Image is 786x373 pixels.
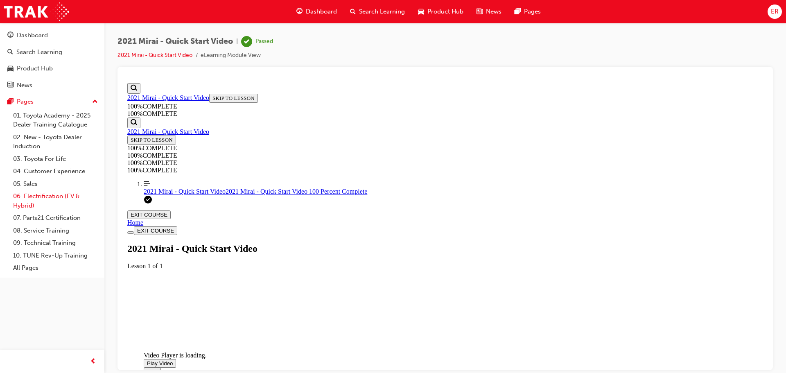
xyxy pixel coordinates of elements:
a: 03. Toyota For Life [10,153,101,165]
div: 100 % COMPLETE [3,79,639,87]
img: Trak [4,2,69,21]
section: Course Overview [3,3,639,124]
span: guage-icon [7,32,14,39]
a: 09. Technical Training [10,237,101,249]
section: Lesson Header [3,163,639,190]
span: search-icon [7,49,13,56]
a: guage-iconDashboard [290,3,343,20]
a: 01. Toyota Academy - 2025 Dealer Training Catalogue [10,109,101,131]
button: DashboardSearch LearningProduct HubNews [3,26,101,94]
span: pages-icon [7,98,14,106]
a: Home [3,139,19,147]
section: Lesson Content [3,190,639,228]
span: Search Learning [359,7,405,16]
button: Pages [3,94,101,109]
section: Course Information [3,38,118,79]
button: Play [20,288,37,296]
span: search-icon [350,7,356,17]
a: 07. Parts21 Certification [10,212,101,224]
div: Lesson 1 of 1 [3,183,639,190]
div: News [17,81,32,90]
a: 10. TUNE Rev-Up Training [10,249,101,262]
span: up-icon [92,97,98,107]
div: Search Learning [16,47,62,57]
button: Show Search Bar [3,38,16,48]
a: 08. Service Training [10,224,101,237]
div: Dashboard [17,31,48,40]
h1: 2021 Mirai - Quick Start Video [3,163,639,174]
div: 100 % COMPLETE [3,87,639,94]
button: SKIP TO LESSON [3,56,52,65]
a: 02. New - Toyota Dealer Induction [10,131,101,153]
a: News [3,78,101,93]
div: 100 % COMPLETE [3,23,639,30]
span: car-icon [418,7,424,17]
a: 2021 Mirai - Quick Start Video [3,14,85,21]
a: news-iconNews [470,3,508,20]
nav: Course Outline [3,101,639,124]
span: car-icon [7,65,14,72]
span: Play Video [23,280,49,287]
div: Passed [255,38,273,45]
a: car-iconProduct Hub [411,3,470,20]
button: Toggle Course Overview [3,151,10,154]
span: pages-icon [515,7,521,17]
a: Search Learning [3,45,101,60]
span: Product Hub [427,7,463,16]
div: 100 % COMPLETE [3,65,118,72]
div: Product Hub [17,64,53,73]
span: | [236,37,238,46]
button: Play Video [20,279,52,288]
span: news-icon [477,7,483,17]
a: 06. Electrification (EV & Hybrid) [10,190,101,212]
span: prev-icon [90,357,96,367]
span: guage-icon [296,7,303,17]
div: Pages [17,97,34,106]
li: eLearning Module View [201,51,261,60]
div: 100 % COMPLETE [3,72,118,79]
button: Show Search Bar [3,3,16,14]
span: 2021 Mirai - Quick Start Video [117,37,233,46]
span: news-icon [7,82,14,89]
span: ER [771,7,779,16]
a: 05. Sales [10,178,101,190]
a: pages-iconPages [508,3,547,20]
a: search-iconSearch Learning [343,3,411,20]
section: Course Information [3,3,639,38]
a: 04. Customer Experience [10,165,101,178]
a: 2021 Mirai - Quick Start Video [3,48,85,55]
button: EXIT COURSE [3,131,47,139]
a: All Pages [10,262,101,274]
span: News [486,7,501,16]
span: Dashboard [306,7,337,16]
main: Lesson Content [3,139,639,228]
a: Dashboard [3,28,101,43]
button: ER [768,5,782,19]
span: Pages [524,7,541,16]
a: Product Hub [3,61,101,76]
span: learningRecordVerb_PASS-icon [241,36,252,47]
span: Play [23,289,34,295]
div: 100 % COMPLETE [3,30,639,38]
a: 2021 Mirai - Quick Start Video [117,52,192,59]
